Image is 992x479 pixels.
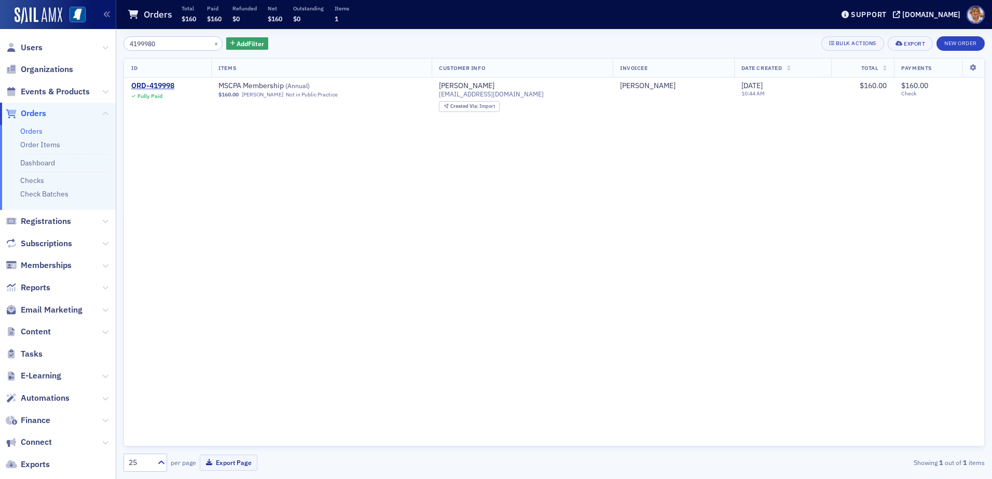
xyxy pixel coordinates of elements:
[171,458,196,467] label: per page
[20,189,68,199] a: Check Batches
[741,64,782,72] span: Date Created
[450,103,479,109] span: Created Via :
[6,64,73,75] a: Organizations
[450,104,495,109] div: Import
[21,42,43,53] span: Users
[439,81,494,91] a: [PERSON_NAME]
[182,15,196,23] span: $160
[21,216,71,227] span: Registrations
[6,282,50,293] a: Reports
[21,282,50,293] span: Reports
[6,459,50,470] a: Exports
[20,176,44,185] a: Checks
[21,415,50,426] span: Finance
[620,64,647,72] span: Invoicee
[21,108,46,119] span: Orders
[21,260,72,271] span: Memberships
[6,108,46,119] a: Orders
[21,304,82,316] span: Email Marketing
[901,64,931,72] span: Payments
[936,38,985,47] a: New Order
[200,455,257,471] button: Export Page
[21,64,73,75] span: Organizations
[6,260,72,271] a: Memberships
[286,91,338,98] div: Not in Public Practice
[6,304,82,316] a: Email Marketing
[131,64,137,72] span: ID
[6,415,50,426] a: Finance
[70,7,86,23] img: SailAMX
[936,36,985,51] button: New Order
[904,41,925,47] div: Export
[237,39,264,48] span: Add Filter
[182,5,196,12] p: Total
[232,15,240,23] span: $0
[268,15,282,23] span: $160
[620,81,727,91] span: Danny Miller
[226,37,269,50] button: AddFilter
[144,8,172,21] h1: Orders
[21,459,50,470] span: Exports
[15,7,62,24] img: SailAMX
[961,458,969,467] strong: 1
[901,81,928,90] span: $160.00
[705,458,985,467] div: Showing out of items
[242,91,283,98] a: [PERSON_NAME]
[335,5,349,12] p: Items
[860,81,887,90] span: $160.00
[6,216,71,227] a: Registrations
[851,10,887,19] div: Support
[741,90,765,97] time: 10:44 AM
[123,36,223,51] input: Search…
[620,81,676,91] a: [PERSON_NAME]
[967,6,985,24] span: Profile
[439,64,485,72] span: Customer Info
[888,36,933,51] button: Export
[293,15,300,23] span: $0
[21,86,90,97] span: Events & Products
[293,5,324,12] p: Outstanding
[21,392,70,404] span: Automations
[6,436,52,448] a: Connect
[218,64,236,72] span: Items
[232,5,257,12] p: Refunded
[129,457,151,468] div: 25
[131,81,174,91] a: ORD-419998
[439,101,500,112] div: Created Via: Import
[21,436,52,448] span: Connect
[21,326,51,337] span: Content
[137,93,162,100] div: Fully Paid
[285,81,310,90] span: ( Annual )
[902,10,960,19] div: [DOMAIN_NAME]
[6,42,43,53] a: Users
[20,158,55,167] a: Dashboard
[62,7,86,24] a: View Homepage
[836,40,876,46] div: Bulk Actions
[268,5,282,12] p: Net
[439,90,544,98] span: [EMAIL_ADDRESS][DOMAIN_NAME]
[6,348,43,360] a: Tasks
[741,81,763,90] span: [DATE]
[6,86,90,97] a: Events & Products
[207,5,222,12] p: Paid
[20,140,60,149] a: Order Items
[6,238,72,249] a: Subscriptions
[207,15,222,23] span: $160
[6,370,61,382] a: E-Learning
[6,392,70,404] a: Automations
[218,81,349,91] a: MSCPA Membership (Annual)
[218,81,349,91] span: MSCPA Membership
[21,370,61,382] span: E-Learning
[821,36,884,51] button: Bulk Actions
[893,11,964,18] button: [DOMAIN_NAME]
[335,15,338,23] span: 1
[218,91,239,98] span: $160.00
[21,348,43,360] span: Tasks
[938,458,945,467] strong: 1
[20,126,43,136] a: Orders
[21,238,72,249] span: Subscriptions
